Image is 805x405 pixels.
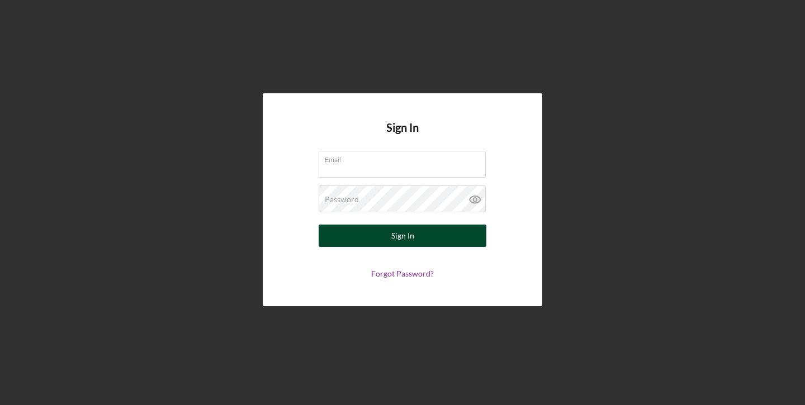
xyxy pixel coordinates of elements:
h4: Sign In [386,121,419,151]
label: Password [325,195,359,204]
div: Sign In [391,225,414,247]
label: Email [325,151,486,164]
button: Sign In [319,225,486,247]
a: Forgot Password? [371,269,434,278]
